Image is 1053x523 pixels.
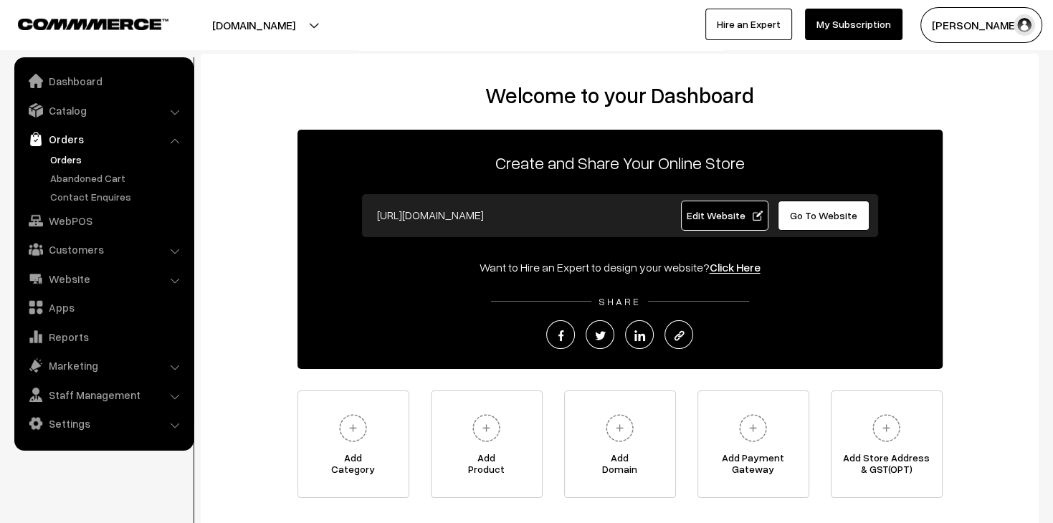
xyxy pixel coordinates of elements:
img: plus.svg [867,408,906,448]
img: plus.svg [467,408,506,448]
a: Hire an Expert [705,9,792,40]
a: Edit Website [681,201,768,231]
a: Add PaymentGateway [697,390,809,498]
button: [DOMAIN_NAME] [162,7,346,43]
a: My Subscription [805,9,902,40]
a: Customers [18,236,189,262]
a: Orders [47,152,189,167]
span: SHARE [591,295,648,307]
a: AddDomain [564,390,676,498]
img: COMMMERCE [18,19,168,29]
span: Add Domain [565,452,675,481]
a: Reports [18,324,189,350]
img: plus.svg [600,408,639,448]
a: Dashboard [18,68,189,94]
a: Contact Enquires [47,189,189,204]
span: Add Payment Gateway [698,452,809,481]
button: [PERSON_NAME]… [920,7,1042,43]
span: Edit Website [686,209,763,221]
a: AddProduct [431,390,543,498]
a: Staff Management [18,382,189,408]
a: Add Store Address& GST(OPT) [831,390,943,498]
a: AddCategory [297,390,409,498]
a: WebPOS [18,208,189,234]
span: Add Product [432,452,542,481]
a: Website [18,266,189,292]
a: Click Here [710,260,761,274]
img: plus.svg [733,408,773,448]
a: Apps [18,294,189,320]
a: Abandoned Cart [47,171,189,186]
img: plus.svg [333,408,373,448]
p: Create and Share Your Online Store [297,150,943,176]
a: Settings [18,411,189,436]
span: Add Category [298,452,409,481]
a: Orders [18,126,189,152]
a: COMMMERCE [18,14,143,32]
span: Go To Website [790,209,857,221]
h2: Welcome to your Dashboard [215,82,1024,108]
a: Go To Website [778,201,870,231]
a: Marketing [18,352,189,378]
span: Add Store Address & GST(OPT) [832,452,942,481]
a: Catalog [18,97,189,123]
img: user [1014,14,1035,36]
div: Want to Hire an Expert to design your website? [297,259,943,276]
